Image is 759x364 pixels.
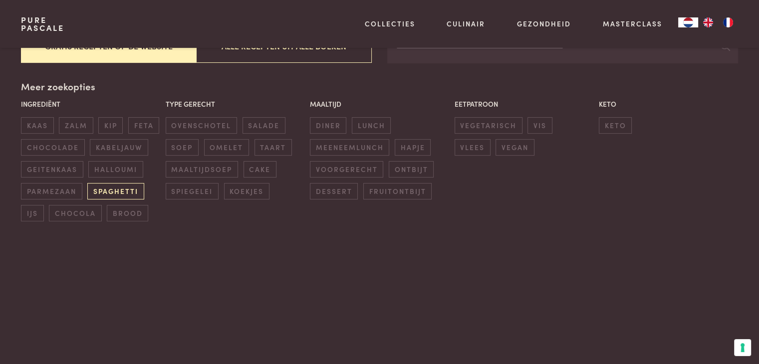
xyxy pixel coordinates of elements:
span: koekjes [224,183,269,199]
span: brood [107,205,148,221]
a: Culinair [447,18,485,29]
aside: Language selected: Nederlands [678,17,738,27]
a: Gezondheid [517,18,571,29]
span: omelet [204,139,249,156]
span: spiegelei [166,183,219,199]
span: parmezaan [21,183,82,199]
span: meeneemlunch [310,139,389,156]
span: chocolade [21,139,84,156]
a: FR [718,17,738,27]
span: taart [254,139,292,156]
span: voorgerecht [310,161,383,178]
p: Eetpatroon [455,99,594,109]
div: Language [678,17,698,27]
span: diner [310,117,346,134]
span: vegan [496,139,534,156]
span: vlees [455,139,491,156]
span: ontbijt [389,161,434,178]
span: kaas [21,117,53,134]
span: dessert [310,183,358,199]
span: kabeljauw [90,139,148,156]
span: kip [98,117,123,134]
ul: Language list [698,17,738,27]
span: spaghetti [87,183,144,199]
span: hapje [395,139,431,156]
p: Type gerecht [166,99,305,109]
span: soep [166,139,199,156]
p: Keto [599,99,738,109]
span: cake [244,161,276,178]
span: geitenkaas [21,161,83,178]
span: salade [243,117,285,134]
span: halloumi [88,161,143,178]
p: Ingrediënt [21,99,160,109]
a: PurePascale [21,16,64,32]
span: keto [599,117,632,134]
span: vis [527,117,552,134]
button: Uw voorkeuren voor toestemming voor trackingtechnologieën [734,339,751,356]
a: Masterclass [603,18,662,29]
a: NL [678,17,698,27]
span: lunch [352,117,391,134]
a: EN [698,17,718,27]
span: maaltijdsoep [166,161,238,178]
span: vegetarisch [455,117,522,134]
span: ijs [21,205,43,221]
p: Maaltijd [310,99,449,109]
span: zalm [59,117,93,134]
a: Collecties [365,18,415,29]
span: feta [128,117,159,134]
span: chocola [49,205,101,221]
span: fruitontbijt [363,183,432,199]
span: ovenschotel [166,117,237,134]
